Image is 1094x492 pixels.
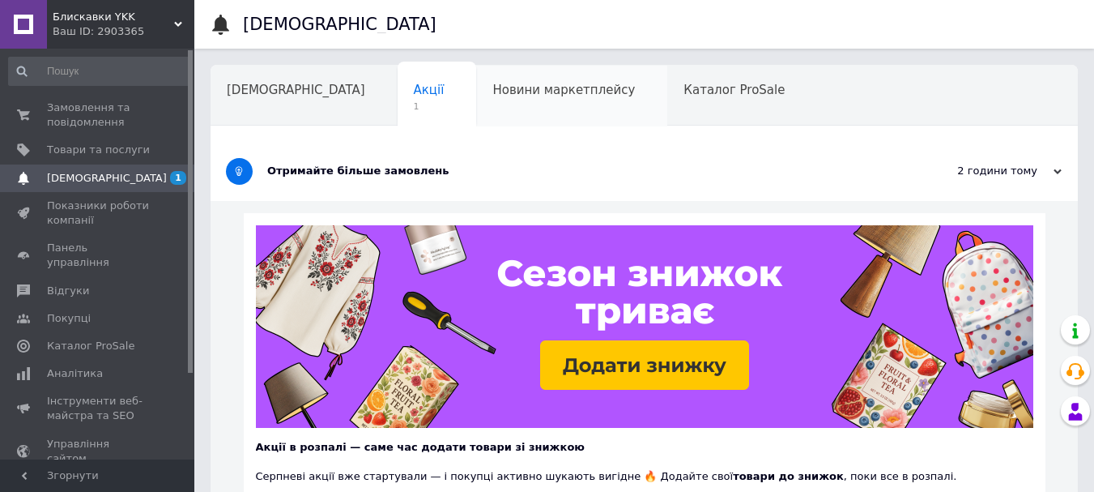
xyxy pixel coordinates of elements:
span: Блискавки YKK [53,10,174,24]
span: Замовлення та повідомлення [47,101,150,130]
span: [DEMOGRAPHIC_DATA] [227,83,365,97]
span: Каталог ProSale [47,339,134,353]
span: Покупці [47,311,91,326]
span: Каталог ProSale [683,83,785,97]
span: Панель управління [47,241,150,270]
div: Серпневі акції вже стартували — і покупці активно шукають вигідне 🔥 Додайте свої , поки все в роз... [256,455,1033,484]
b: Акції в розпалі — саме час додати товари зі знижкою [256,441,585,453]
input: Пошук [8,57,191,86]
span: Інструменти веб-майстра та SEO [47,394,150,423]
span: 1 [170,171,186,185]
div: Отримайте більше замовлень [267,164,900,178]
h1: [DEMOGRAPHIC_DATA] [243,15,436,34]
div: 2 години тому [900,164,1062,178]
span: [DEMOGRAPHIC_DATA] [47,171,167,186]
span: Аналітика [47,366,103,381]
span: Акції [414,83,445,97]
div: Ваш ID: 2903365 [53,24,194,39]
span: Управління сайтом [47,437,150,466]
span: Показники роботи компанії [47,199,150,228]
span: Новини маркетплейсу [492,83,635,97]
b: товари до знижок [733,470,844,482]
span: Відгуки [47,284,89,298]
span: 1 [414,101,445,113]
span: Товари та послуги [47,143,150,157]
